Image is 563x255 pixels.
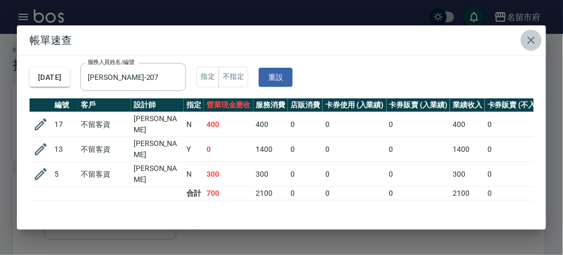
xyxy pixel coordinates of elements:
[387,187,451,201] td: 0
[254,187,288,201] td: 2100
[78,98,131,112] th: 客戶
[323,162,387,187] td: 0
[323,98,387,112] th: 卡券使用 (入業績)
[485,137,556,162] td: 0
[204,98,254,112] th: 營業現金應收
[485,162,556,187] td: 0
[52,98,78,112] th: 編號
[485,187,556,201] td: 0
[387,98,451,112] th: 卡券販賣 (入業績)
[131,98,184,112] th: 設計師
[52,137,78,162] td: 13
[30,68,70,87] button: [DATE]
[387,137,451,162] td: 0
[259,68,293,87] button: 重設
[254,162,288,187] td: 300
[450,137,485,162] td: 1400
[323,187,387,201] td: 0
[196,67,219,87] button: 指定
[52,162,78,187] td: 5
[323,137,387,162] td: 0
[288,162,323,187] td: 0
[88,58,134,66] label: 服務人員姓名/編號
[387,112,451,137] td: 0
[387,162,451,187] td: 0
[485,98,556,112] th: 卡券販賣 (不入業績)
[131,137,184,162] td: [PERSON_NAME]
[323,112,387,137] td: 0
[78,112,131,137] td: 不留客資
[219,67,248,87] button: 不指定
[78,162,131,187] td: 不留客資
[184,112,204,137] td: N
[204,162,254,187] td: 300
[184,162,204,187] td: N
[184,187,204,201] td: 合計
[450,162,485,187] td: 300
[131,162,184,187] td: [PERSON_NAME]
[254,137,288,162] td: 1400
[450,98,485,112] th: 業績收入
[485,112,556,137] td: 0
[288,137,323,162] td: 0
[254,98,288,112] th: 服務消費
[450,112,485,137] td: 400
[288,187,323,201] td: 0
[254,112,288,137] td: 400
[78,137,131,162] td: 不留客資
[184,137,204,162] td: Y
[288,112,323,137] td: 0
[184,98,204,112] th: 指定
[204,187,254,201] td: 700
[131,112,184,137] td: [PERSON_NAME]
[450,187,485,201] td: 2100
[52,112,78,137] td: 17
[288,98,323,112] th: 店販消費
[204,137,254,162] td: 0
[204,112,254,137] td: 400
[17,25,546,55] h2: 帳單速查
